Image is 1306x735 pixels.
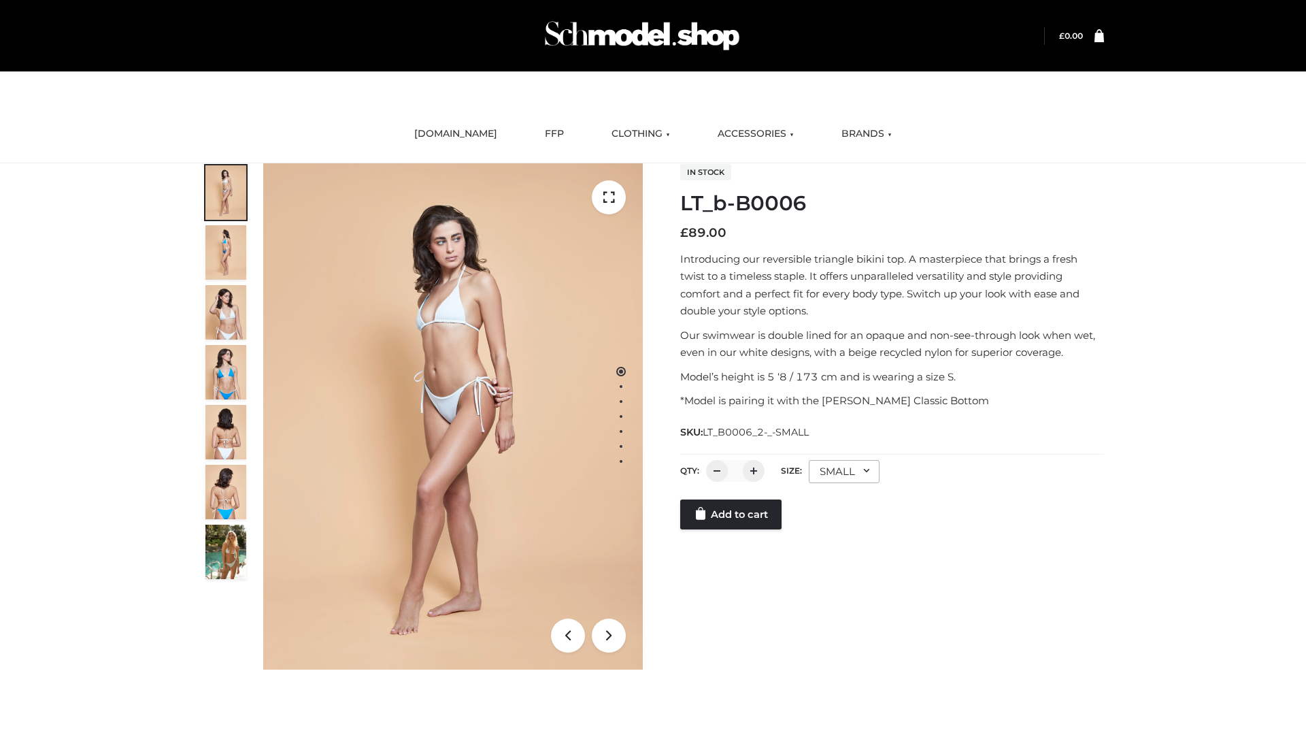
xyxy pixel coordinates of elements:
a: [DOMAIN_NAME] [404,119,507,149]
span: LT_B0006_2-_-SMALL [703,426,809,438]
bdi: 89.00 [680,225,726,240]
div: SMALL [809,460,880,483]
img: ArielClassicBikiniTop_CloudNine_AzureSky_OW114ECO_4-scaled.jpg [205,345,246,399]
a: £0.00 [1059,31,1083,41]
img: ArielClassicBikiniTop_CloudNine_AzureSky_OW114ECO_8-scaled.jpg [205,465,246,519]
span: SKU: [680,424,810,440]
p: Our swimwear is double lined for an opaque and non-see-through look when wet, even in our white d... [680,327,1104,361]
span: £ [1059,31,1065,41]
p: Model’s height is 5 ‘8 / 173 cm and is wearing a size S. [680,368,1104,386]
a: CLOTHING [601,119,680,149]
label: Size: [781,465,802,476]
img: ArielClassicBikiniTop_CloudNine_AzureSky_OW114ECO_1 [263,163,643,670]
span: £ [680,225,688,240]
img: Schmodel Admin 964 [540,9,744,63]
a: ACCESSORIES [707,119,804,149]
p: Introducing our reversible triangle bikini top. A masterpiece that brings a fresh twist to a time... [680,250,1104,320]
img: Arieltop_CloudNine_AzureSky2.jpg [205,525,246,579]
img: ArielClassicBikiniTop_CloudNine_AzureSky_OW114ECO_2-scaled.jpg [205,225,246,280]
h1: LT_b-B0006 [680,191,1104,216]
a: Add to cart [680,500,782,529]
img: ArielClassicBikiniTop_CloudNine_AzureSky_OW114ECO_3-scaled.jpg [205,285,246,340]
a: BRANDS [831,119,902,149]
label: QTY: [680,465,699,476]
img: ArielClassicBikiniTop_CloudNine_AzureSky_OW114ECO_7-scaled.jpg [205,405,246,459]
bdi: 0.00 [1059,31,1083,41]
img: ArielClassicBikiniTop_CloudNine_AzureSky_OW114ECO_1-scaled.jpg [205,165,246,220]
a: FFP [535,119,574,149]
span: In stock [680,164,731,180]
p: *Model is pairing it with the [PERSON_NAME] Classic Bottom [680,392,1104,410]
